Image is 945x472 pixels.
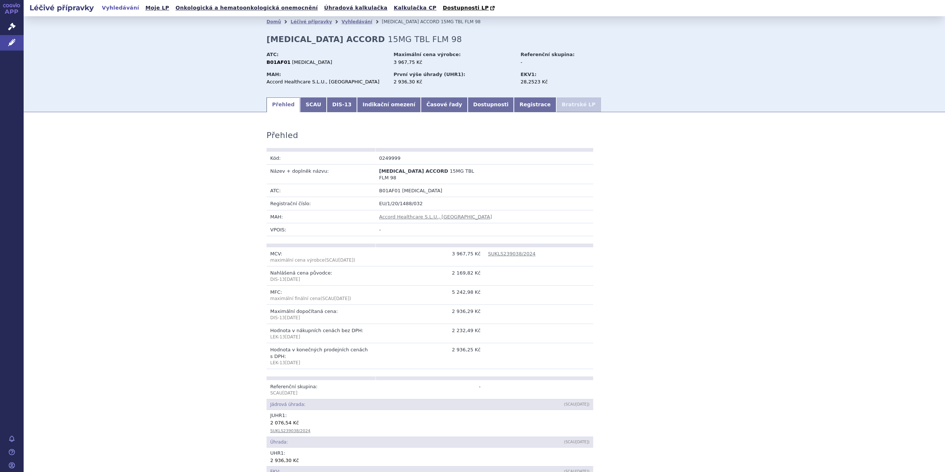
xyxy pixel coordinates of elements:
td: MCV: [267,247,375,266]
p: SCAU [270,390,372,396]
div: 2 076,54 Kč [270,419,590,426]
span: (SCAU ) [320,296,351,301]
span: [MEDICAL_DATA] ACCORD [379,168,448,174]
span: [DATE] [285,360,300,365]
span: 1 [281,450,283,456]
td: Hodnota v konečných prodejních cenách s DPH: [267,343,375,369]
td: Název + doplněk názvu: [267,164,375,184]
span: B01AF01 [379,188,401,193]
a: Léčivé přípravky [291,19,332,24]
a: Dostupnosti LP [440,3,498,13]
span: [DATE] [282,390,298,396]
td: 2 232,49 Kč [375,324,484,343]
span: maximální cena výrobce [270,258,324,263]
a: DIS-13 [327,97,357,112]
td: MFC: [267,286,375,305]
span: [MEDICAL_DATA] ACCORD [382,19,439,24]
a: Registrace [514,97,556,112]
span: (SCAU ) [564,440,590,444]
h2: Léčivé přípravky [24,3,100,13]
td: - [375,223,593,236]
p: LEK-13 [270,334,372,340]
strong: Referenční skupina: [520,52,574,57]
span: 1 [282,413,285,418]
span: 15MG TBL FLM 98 [441,19,481,24]
a: Onkologická a hematoonkologická onemocnění [173,3,320,13]
p: maximální finální cena [270,296,372,302]
td: - [375,380,484,399]
td: 2 936,29 Kč [375,305,484,324]
td: Nahlášená cena původce: [267,266,375,286]
span: (SCAU ) [270,258,355,263]
a: SUKLS239038/2024 [270,428,310,433]
a: SUKLS239038/2024 [488,251,536,256]
a: Dostupnosti [468,97,514,112]
a: Vyhledávání [100,3,141,13]
a: SCAU [300,97,327,112]
span: 15MG TBL FLM 98 [388,35,462,44]
a: Přehled [267,97,300,112]
a: Indikační omezení [357,97,421,112]
td: 2 169,82 Kč [375,266,484,286]
td: Kód: [267,152,375,165]
div: Accord Healthcare S.L.U., [GEOGRAPHIC_DATA] [267,79,386,85]
td: EU/1/20/1488/032 [375,197,593,210]
div: 2 936,30 Kč [270,457,590,464]
span: [DATE] [575,440,588,444]
strong: [MEDICAL_DATA] ACCORD [267,35,385,44]
span: Dostupnosti LP [443,5,489,11]
td: JUHR : [267,410,593,437]
p: LEK-13 [270,360,372,366]
div: - [520,59,604,66]
p: DIS-13 [270,276,372,283]
strong: MAH: [267,72,281,77]
td: MAH: [267,210,375,223]
a: Moje LP [143,3,171,13]
strong: ATC: [267,52,279,57]
td: Úhrada: [267,437,484,447]
span: [DATE] [339,258,354,263]
td: 2 936,25 Kč [375,343,484,369]
td: Referenční skupina: [267,380,375,399]
td: 5 242,98 Kč [375,286,484,305]
a: Časové řady [421,97,468,112]
strong: První výše úhrady (UHR1): [394,72,465,77]
span: [MEDICAL_DATA] [402,188,443,193]
td: Registrační číslo: [267,197,375,210]
td: UHR : [267,448,593,466]
td: Hodnota v nákupních cenách bez DPH: [267,324,375,343]
span: 15MG TBL FLM 98 [379,168,474,180]
a: Vyhledávání [341,19,372,24]
span: [DATE] [285,315,300,320]
span: [DATE] [285,334,300,340]
a: Domů [267,19,281,24]
span: (SCAU ) [564,402,590,406]
div: 3 967,75 Kč [394,59,513,66]
strong: B01AF01 [267,59,291,65]
a: Úhradová kalkulačka [322,3,390,13]
a: Kalkulačka CP [392,3,439,13]
td: Jádrová úhrada: [267,399,484,410]
span: [DATE] [334,296,350,301]
td: 0249999 [375,152,484,165]
td: VPOIS: [267,223,375,236]
span: [MEDICAL_DATA] [292,59,332,65]
h3: Přehled [267,131,298,140]
a: Accord Healthcare S.L.U., [GEOGRAPHIC_DATA] [379,214,492,220]
span: [DATE] [575,402,588,406]
td: 3 967,75 Kč [375,247,484,266]
strong: EKV1: [520,72,536,77]
p: DIS-13 [270,315,372,321]
td: Maximální dopočítaná cena: [267,305,375,324]
span: [DATE] [285,277,300,282]
strong: Maximální cena výrobce: [394,52,461,57]
div: 2 936,30 Kč [394,79,513,85]
td: ATC: [267,184,375,197]
div: 28,2523 Kč [520,79,604,85]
